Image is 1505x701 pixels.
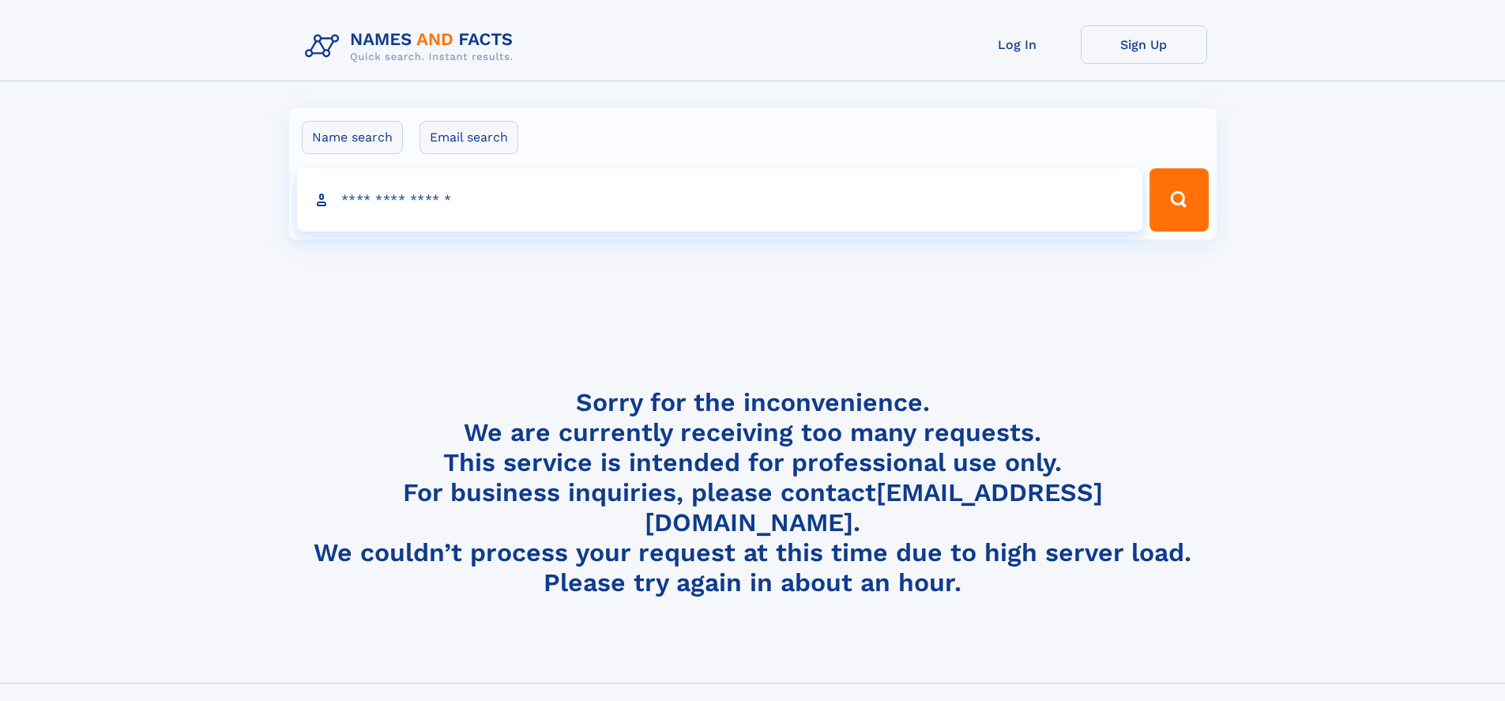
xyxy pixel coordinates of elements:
[1081,25,1207,64] a: Sign Up
[299,25,526,68] img: Logo Names and Facts
[302,121,403,154] label: Name search
[297,168,1143,232] input: search input
[420,121,518,154] label: Email search
[1149,168,1208,232] button: Search Button
[645,477,1103,537] a: [EMAIL_ADDRESS][DOMAIN_NAME]
[954,25,1081,64] a: Log In
[299,387,1207,598] h4: Sorry for the inconvenience. We are currently receiving too many requests. This service is intend...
